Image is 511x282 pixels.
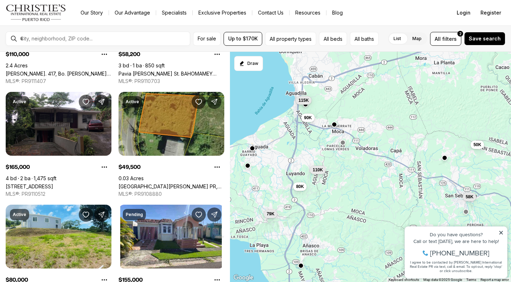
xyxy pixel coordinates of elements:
[6,71,111,77] a: Carr. 417, Bo. Marías CARR. 417, AGUADA PR, 00602
[6,4,66,21] img: logo
[476,6,505,20] button: Register
[293,182,307,191] button: 80K
[207,95,221,109] button: Share Property
[471,140,484,149] button: 50K
[126,99,139,105] p: Active
[198,36,216,42] span: For sale
[156,8,192,18] a: Specialists
[435,35,441,43] span: All
[407,32,427,45] label: Map
[224,32,262,46] button: Up to $170K
[193,8,252,18] a: Exclusive Properties
[265,32,316,46] button: All property types
[94,95,109,109] button: Share Property
[234,56,263,71] button: Start drawing
[126,212,143,217] p: Pending
[459,31,462,37] span: 2
[452,6,475,20] button: Login
[296,96,312,105] button: 115K
[192,95,206,109] button: Save Property: GUERRERO
[210,47,224,61] button: Property options
[9,44,101,57] span: I agree to be contacted by [PERSON_NAME] International Real Estate PR via text, call & email. To ...
[6,183,53,189] a: 352 BARRIO QUEMADO, MAYAGUEZ PR, 00680
[228,36,258,42] span: Up to $170K
[310,166,326,174] button: 110K
[119,71,224,77] a: Pavia Fernandez St. BAHOMAMEY WARD, SAN SEBASTIAN PR, 00685
[319,32,347,46] button: All beds
[210,160,224,174] button: Property options
[326,8,348,18] a: Blog
[463,193,476,201] button: 58K
[252,8,289,18] button: Contact Us
[13,99,26,105] p: Active
[109,8,156,18] a: Our Advantage
[119,183,224,189] a: GUERRERO, ISABELA PR, 00662
[304,115,312,121] span: 90K
[7,23,103,28] div: Call or text [DATE], we are here to help!
[79,208,93,222] button: Save Property: BO. NARANJO
[313,167,323,173] span: 110K
[7,16,103,21] div: Do you have questions?
[13,212,26,217] p: Active
[290,8,326,18] a: Resources
[267,211,274,217] span: 79K
[464,32,505,45] button: Save search
[192,208,206,222] button: Save Property: (BE-15) SIERRA CAYEY URB ALTURAS DE MAYAGUEZ #3517
[388,32,407,45] label: List
[193,32,221,46] button: For sale
[442,35,457,43] span: filters
[94,208,109,222] button: Share Property
[79,95,93,109] button: Save Property: 352 BARRIO QUEMADO
[301,114,315,122] button: 90K
[430,32,461,46] button: Allfilters2
[457,10,471,16] span: Login
[97,160,111,174] button: Property options
[469,36,501,42] span: Save search
[97,47,111,61] button: Property options
[480,10,501,16] span: Register
[296,184,304,189] span: 80K
[466,194,473,200] span: 58K
[350,32,379,46] button: All baths
[264,210,277,218] button: 79K
[473,142,481,148] span: 50K
[298,98,309,103] span: 115K
[75,8,109,18] a: Our Story
[207,208,221,222] button: Share Property
[29,33,88,40] span: [PHONE_NUMBER]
